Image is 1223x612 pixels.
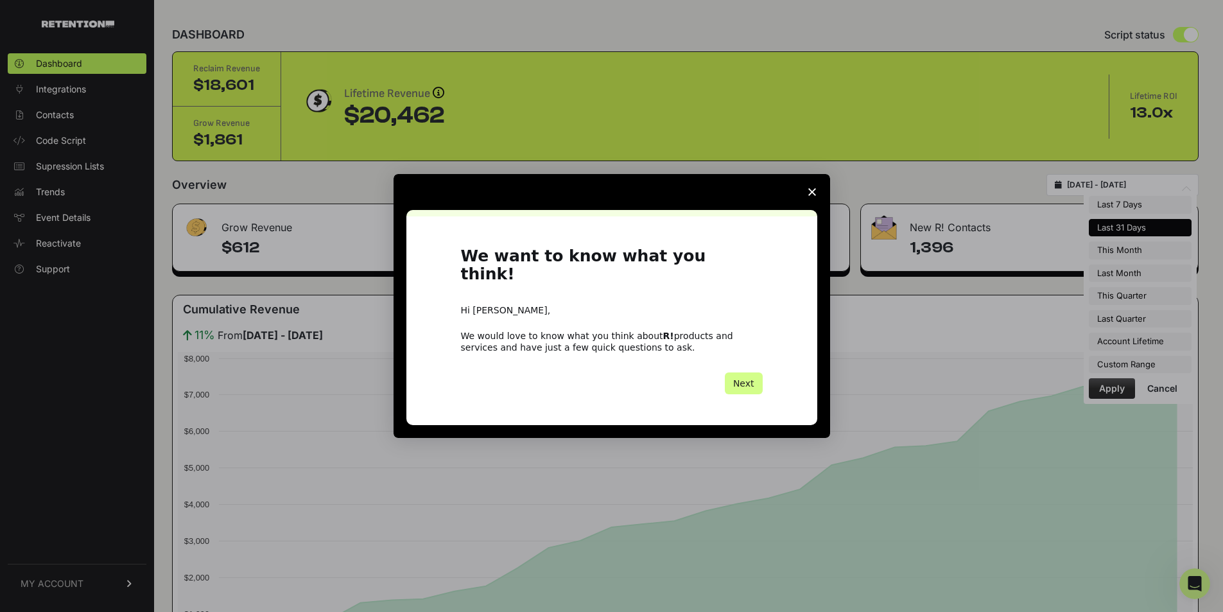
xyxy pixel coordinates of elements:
[663,331,674,341] b: R!
[461,330,763,353] div: We would love to know what you think about products and services and have just a few quick questi...
[461,247,763,292] h1: We want to know what you think!
[461,304,763,317] div: Hi [PERSON_NAME],
[725,372,763,394] button: Next
[794,174,830,210] span: Close survey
